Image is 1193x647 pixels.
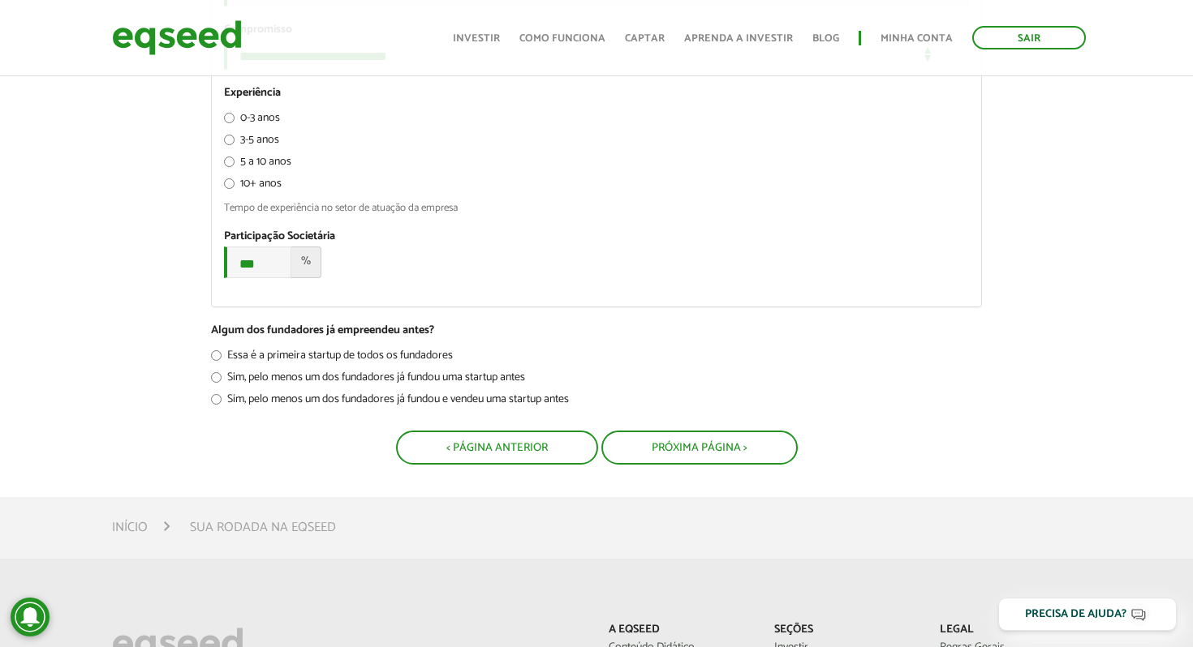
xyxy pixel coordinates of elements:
a: Captar [625,33,665,44]
a: Sair [972,26,1086,49]
label: Sim, pelo menos um dos fundadores já fundou e vendeu uma startup antes [211,394,569,410]
input: 10+ anos [224,178,235,189]
a: Aprenda a investir [684,33,793,44]
label: 3-5 anos [224,135,279,151]
input: Essa é a primeira startup de todos os fundadores [211,350,222,361]
a: Como funciona [519,33,605,44]
img: EqSeed [112,16,242,59]
button: < Página Anterior [396,431,598,465]
label: Experiência [224,88,281,99]
p: A EqSeed [609,623,750,637]
label: Algum dos fundadores já empreendeu antes? [211,325,434,336]
li: Sua rodada na EqSeed [190,516,336,538]
input: 0-3 anos [224,113,235,123]
a: Minha conta [881,33,953,44]
p: Legal [940,623,1081,637]
p: Seções [774,623,915,637]
input: 3-5 anos [224,135,235,145]
label: Participação Societária [224,231,335,242]
input: Sim, pelo menos um dos fundadores já fundou e vendeu uma startup antes [211,394,222,405]
a: Blog [812,33,839,44]
label: Sim, pelo menos um dos fundadores já fundou uma startup antes [211,372,525,388]
div: Tempo de experiência no setor de atuação da empresa [224,203,969,213]
input: 5 a 10 anos [224,156,235,167]
button: Próxima Página > [601,431,798,465]
input: Sim, pelo menos um dos fundadores já fundou uma startup antes [211,372,222,383]
label: 10+ anos [224,178,282,195]
a: Investir [453,33,500,44]
span: % [291,246,321,278]
label: Essa é a primeira startup de todos os fundadores [211,350,453,366]
a: Início [112,521,148,534]
label: 5 a 10 anos [224,156,291,173]
label: 0-3 anos [224,113,280,129]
